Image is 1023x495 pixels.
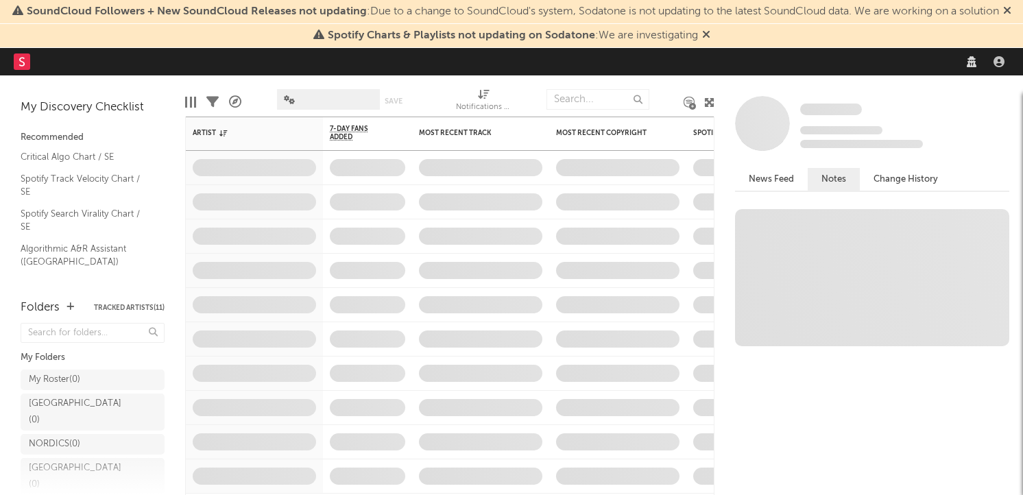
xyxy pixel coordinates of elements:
div: NORDICS ( 0 ) [29,436,80,452]
a: [GEOGRAPHIC_DATA](0) [21,458,165,495]
span: SoundCloud Followers + New SoundCloud Releases not updating [27,6,367,17]
a: Spotify Search Virality Chart / SE [21,206,151,234]
input: Search... [546,89,649,110]
span: Dismiss [702,30,710,41]
div: Spotify Monthly Listeners [693,129,796,137]
div: My Folders [21,350,165,366]
a: Critical Algo Chart / SE [21,149,151,165]
button: Change History [860,168,952,191]
div: My Roster ( 0 ) [29,372,80,388]
div: Notifications (Artist) [456,99,511,116]
div: Folders [21,300,60,316]
div: Most Recent Copyright [556,129,659,137]
span: 7-Day Fans Added [330,125,385,141]
span: 0 fans last week [800,140,923,148]
div: Filters [206,82,219,122]
span: Dismiss [1003,6,1011,17]
span: Some Artist [800,104,862,115]
div: A&R Pipeline [229,82,241,122]
div: Edit Columns [185,82,196,122]
div: [GEOGRAPHIC_DATA] ( 0 ) [29,396,125,428]
button: News Feed [735,168,808,191]
div: Most Recent Track [419,129,522,137]
a: Some Artist [800,103,862,117]
a: My Roster(0) [21,370,165,390]
span: : We are investigating [328,30,698,41]
a: Spotify Track Velocity Chart / SE [21,171,151,200]
a: NORDICS(0) [21,434,165,455]
span: Tracking Since: [DATE] [800,126,882,134]
input: Search for folders... [21,323,165,343]
button: Tracked Artists(11) [94,304,165,311]
a: Algorithmic A&R Assistant ([GEOGRAPHIC_DATA]) [21,241,151,269]
div: Notifications (Artist) [456,82,511,122]
div: Artist [193,129,296,137]
div: [GEOGRAPHIC_DATA] ( 0 ) [29,460,125,493]
div: Recommended [21,130,165,146]
button: Notes [808,168,860,191]
span: Spotify Charts & Playlists not updating on Sodatone [328,30,595,41]
div: My Discovery Checklist [21,99,165,116]
a: [GEOGRAPHIC_DATA](0) [21,394,165,431]
span: : Due to a change to SoundCloud's system, Sodatone is not updating to the latest SoundCloud data.... [27,6,999,17]
button: Save [385,97,402,105]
